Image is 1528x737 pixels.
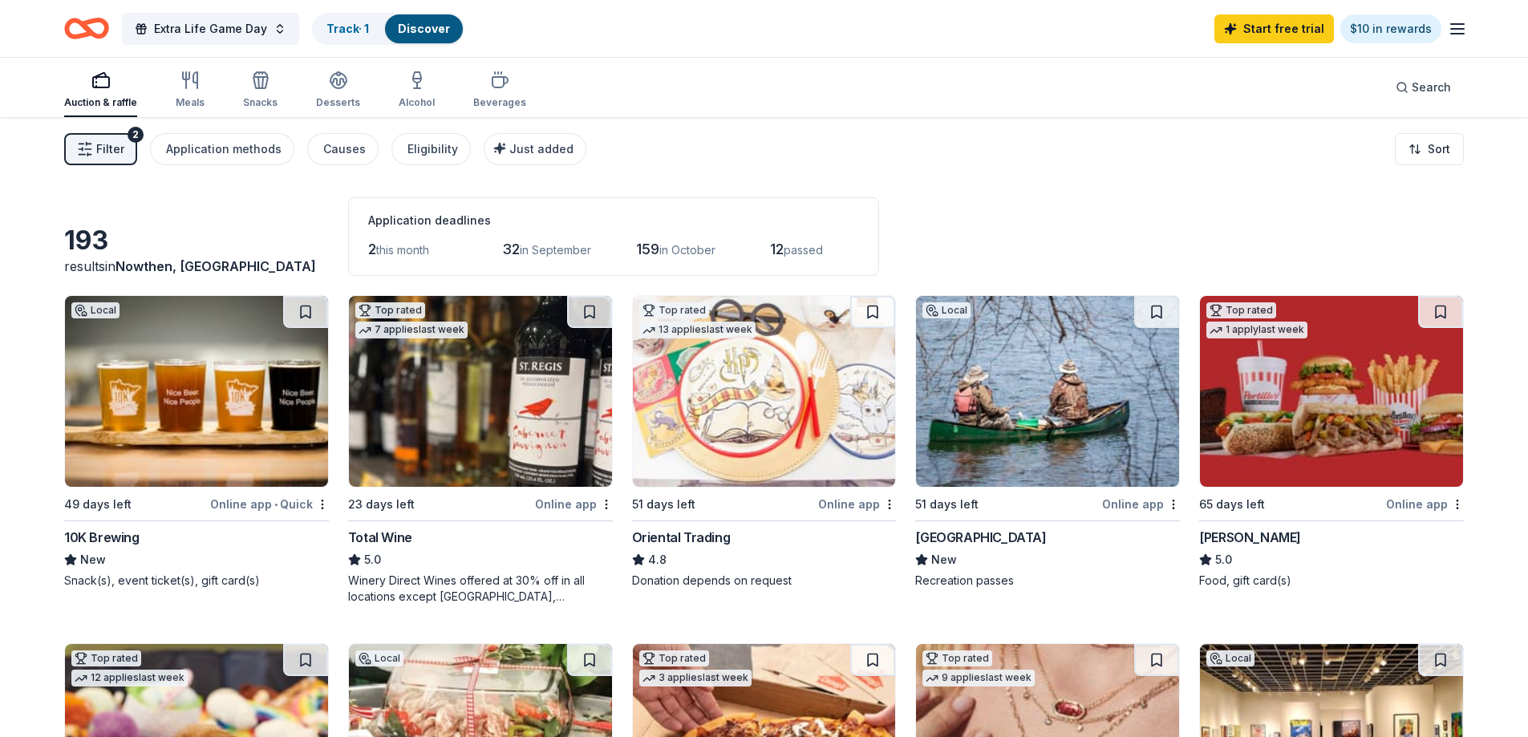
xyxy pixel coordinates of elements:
[1214,14,1334,43] a: Start free trial
[931,550,957,569] span: New
[355,650,403,666] div: Local
[349,296,612,487] img: Image for Total Wine
[648,550,667,569] span: 4.8
[1386,494,1464,514] div: Online app
[122,13,299,45] button: Extra Life Game Day
[64,295,329,589] a: Image for 10K BrewingLocal49 days leftOnline app•Quick10K BrewingNewSnack(s), event ticket(s), gi...
[166,140,282,159] div: Application methods
[176,96,205,109] div: Meals
[632,528,731,547] div: Oriental Trading
[535,494,613,514] div: Online app
[355,302,425,318] div: Top rated
[80,550,106,569] span: New
[639,302,709,318] div: Top rated
[368,211,859,230] div: Application deadlines
[659,243,715,257] span: in October
[1215,550,1232,569] span: 5.0
[243,96,278,109] div: Snacks
[633,296,896,487] img: Image for Oriental Trading
[312,13,464,45] button: Track· 1Discover
[65,296,328,487] img: Image for 10K Brewing
[348,295,613,605] a: Image for Total WineTop rated7 applieslast week23 days leftOnline appTotal Wine5.0Winery Direct W...
[323,140,366,159] div: Causes
[348,528,412,547] div: Total Wine
[639,670,752,686] div: 3 applies last week
[128,127,144,143] div: 2
[916,296,1179,487] img: Image for Three Rivers Park District
[307,133,379,165] button: Causes
[1200,296,1463,487] img: Image for Portillo's
[116,258,316,274] span: Nowthen, [GEOGRAPHIC_DATA]
[639,322,756,338] div: 13 applies last week
[1206,322,1307,338] div: 1 apply last week
[176,64,205,117] button: Meals
[64,96,137,109] div: Auction & raffle
[326,22,369,35] a: Track· 1
[64,495,132,514] div: 49 days left
[64,257,329,276] div: results
[64,133,137,165] button: Filter2
[1383,71,1464,103] button: Search
[915,573,1180,589] div: Recreation passes
[509,142,574,156] span: Just added
[1340,14,1441,43] a: $10 in rewards
[1199,528,1301,547] div: [PERSON_NAME]
[915,295,1180,589] a: Image for Three Rivers Park DistrictLocal51 days leftOnline app[GEOGRAPHIC_DATA]NewRecreation passes
[502,241,520,257] span: 32
[399,96,435,109] div: Alcohol
[316,64,360,117] button: Desserts
[391,133,471,165] button: Eligibility
[1412,78,1451,97] span: Search
[484,133,586,165] button: Just added
[922,670,1035,686] div: 9 applies last week
[1206,650,1254,666] div: Local
[922,302,971,318] div: Local
[64,64,137,117] button: Auction & raffle
[399,64,435,117] button: Alcohol
[1395,133,1464,165] button: Sort
[1199,495,1265,514] div: 65 days left
[364,550,381,569] span: 5.0
[1428,140,1450,159] span: Sort
[150,133,294,165] button: Application methods
[64,573,329,589] div: Snack(s), event ticket(s), gift card(s)
[473,64,526,117] button: Beverages
[348,573,613,605] div: Winery Direct Wines offered at 30% off in all locations except [GEOGRAPHIC_DATA], [GEOGRAPHIC_DAT...
[376,243,429,257] span: this month
[632,495,695,514] div: 51 days left
[154,19,267,38] span: Extra Life Game Day
[1199,295,1464,589] a: Image for Portillo'sTop rated1 applylast week65 days leftOnline app[PERSON_NAME]5.0Food, gift car...
[355,322,468,338] div: 7 applies last week
[784,243,823,257] span: passed
[632,295,897,589] a: Image for Oriental TradingTop rated13 applieslast week51 days leftOnline appOriental Trading4.8Do...
[64,225,329,257] div: 193
[520,243,591,257] span: in September
[818,494,896,514] div: Online app
[348,495,415,514] div: 23 days left
[636,241,659,257] span: 159
[243,64,278,117] button: Snacks
[316,96,360,109] div: Desserts
[473,96,526,109] div: Beverages
[368,241,376,257] span: 2
[915,495,979,514] div: 51 days left
[922,650,992,666] div: Top rated
[210,494,329,514] div: Online app Quick
[71,670,188,686] div: 12 applies last week
[105,258,316,274] span: in
[274,498,278,511] span: •
[1102,494,1180,514] div: Online app
[71,302,120,318] div: Local
[632,573,897,589] div: Donation depends on request
[64,10,109,47] a: Home
[1199,573,1464,589] div: Food, gift card(s)
[96,140,124,159] span: Filter
[64,528,140,547] div: 10K Brewing
[639,650,709,666] div: Top rated
[71,650,141,666] div: Top rated
[1206,302,1276,318] div: Top rated
[407,140,458,159] div: Eligibility
[915,528,1046,547] div: [GEOGRAPHIC_DATA]
[398,22,450,35] a: Discover
[770,241,784,257] span: 12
